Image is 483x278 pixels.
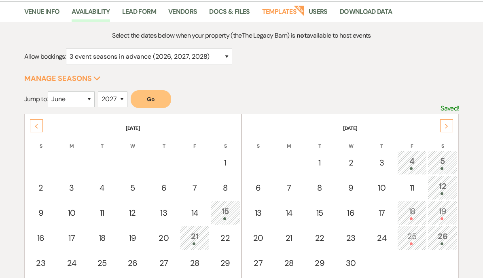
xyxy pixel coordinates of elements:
div: 26 [432,230,453,245]
span: Jump to: [24,95,48,103]
div: 25 [92,257,112,269]
div: 5 [432,155,453,170]
div: 3 [61,182,82,194]
div: 27 [247,257,269,269]
div: 28 [279,257,299,269]
div: 21 [184,230,205,245]
th: W [117,133,147,150]
div: 14 [279,207,299,219]
div: 6 [153,182,175,194]
div: 23 [30,257,52,269]
a: Templates [262,6,297,22]
div: 5 [122,182,143,194]
span: Allow bookings: [24,52,66,61]
div: 25 [402,230,422,245]
strong: not [297,31,307,40]
th: T [87,133,117,150]
div: 12 [122,207,143,219]
div: 7 [184,182,205,194]
div: 4 [92,182,112,194]
div: 19 [432,205,453,220]
p: Saved! [441,103,459,114]
div: 17 [371,207,392,219]
a: Vendors [168,6,197,22]
div: 13 [247,207,269,219]
div: 18 [92,232,112,244]
th: S [243,133,273,150]
th: M [57,133,87,150]
th: S [25,133,56,150]
div: 12 [432,180,453,195]
div: 19 [122,232,143,244]
div: 7 [279,182,299,194]
div: 17 [61,232,82,244]
div: 28 [184,257,205,269]
strong: New [293,4,305,16]
div: 10 [371,182,392,194]
div: 2 [340,157,362,169]
div: 21 [279,232,299,244]
th: W [335,133,366,150]
div: 29 [309,257,330,269]
div: 9 [30,207,52,219]
a: Venue Info [24,6,60,22]
div: 4 [402,155,422,170]
th: S [428,133,458,150]
a: Lead Form [122,6,156,22]
div: 13 [153,207,175,219]
div: 15 [215,205,236,220]
th: S [210,133,240,150]
div: 1 [309,157,330,169]
th: T [367,133,396,150]
div: 10 [61,207,82,219]
div: 27 [153,257,175,269]
div: 26 [122,257,143,269]
div: 15 [309,207,330,219]
div: 11 [402,182,422,194]
div: 2 [30,182,52,194]
div: 22 [309,232,330,244]
button: Go [131,90,171,108]
div: 23 [340,232,362,244]
p: Select the dates below when your property (the The Legacy Barn ) is available to host events [78,30,405,41]
div: 24 [371,232,392,244]
div: 22 [215,232,236,244]
a: Users [309,6,328,22]
th: [DATE] [25,115,240,132]
div: 6 [247,182,269,194]
div: 8 [215,182,236,194]
div: 16 [340,207,362,219]
th: T [148,133,179,150]
th: T [305,133,335,150]
th: [DATE] [243,115,458,132]
a: Docs & Files [209,6,250,22]
div: 9 [340,182,362,194]
th: F [397,133,427,150]
a: Download Data [340,6,392,22]
th: M [274,133,304,150]
th: F [180,133,210,150]
div: 8 [309,182,330,194]
div: 29 [215,257,236,269]
a: Availability [72,6,110,22]
div: 30 [340,257,362,269]
div: 24 [61,257,82,269]
div: 3 [371,157,392,169]
div: 1 [215,157,236,169]
div: 18 [402,205,422,220]
div: 14 [184,207,205,219]
div: 11 [92,207,112,219]
div: 16 [30,232,52,244]
div: 20 [153,232,175,244]
div: 20 [247,232,269,244]
button: Manage Seasons [24,75,101,82]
